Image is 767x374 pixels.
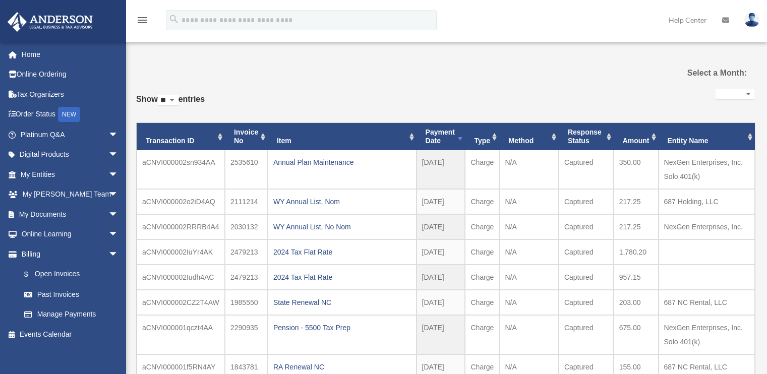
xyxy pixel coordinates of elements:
[614,290,659,315] td: 203.00
[659,66,747,80] label: Select a Month:
[659,189,755,214] td: 687 Holding, LLC
[499,290,558,315] td: N/A
[465,239,499,265] td: Charge
[268,123,417,150] th: Item: activate to sort column ascending
[225,290,268,315] td: 1985550
[659,315,755,354] td: NexGen Enterprises, Inc. Solo 401(k)
[14,264,134,285] a: $Open Invoices
[499,265,558,290] td: N/A
[137,214,225,239] td: aCNVI000002RRRB4A4
[614,239,659,265] td: 1,780.20
[499,150,558,189] td: N/A
[559,214,614,239] td: Captured
[559,189,614,214] td: Captured
[559,150,614,189] td: Captured
[7,104,134,125] a: Order StatusNEW
[659,290,755,315] td: 687 NC Rental, LLC
[7,224,134,244] a: Online Learningarrow_drop_down
[614,189,659,214] td: 217.25
[7,164,134,184] a: My Entitiesarrow_drop_down
[168,14,180,25] i: search
[225,189,268,214] td: 2111214
[614,123,659,150] th: Amount: activate to sort column ascending
[499,315,558,354] td: N/A
[273,195,411,209] div: WY Annual List, Nom
[559,290,614,315] td: Captured
[465,265,499,290] td: Charge
[14,284,129,304] a: Past Invoices
[225,123,268,150] th: Invoice No: activate to sort column ascending
[108,204,129,225] span: arrow_drop_down
[7,244,134,264] a: Billingarrow_drop_down
[108,244,129,265] span: arrow_drop_down
[499,214,558,239] td: N/A
[614,265,659,290] td: 957.15
[7,124,134,145] a: Platinum Q&Aarrow_drop_down
[136,14,148,26] i: menu
[273,155,411,169] div: Annual Plan Maintenance
[225,239,268,265] td: 2479213
[137,123,225,150] th: Transaction ID: activate to sort column ascending
[7,84,134,104] a: Tax Organizers
[7,44,134,65] a: Home
[614,150,659,189] td: 350.00
[7,65,134,85] a: Online Ordering
[499,189,558,214] td: N/A
[465,189,499,214] td: Charge
[136,18,148,26] a: menu
[137,290,225,315] td: aCNVI000002CZ2T4AW
[417,214,465,239] td: [DATE]
[417,315,465,354] td: [DATE]
[5,12,96,32] img: Anderson Advisors Platinum Portal
[465,214,499,239] td: Charge
[659,214,755,239] td: NexGen Enterprises, Inc.
[137,265,225,290] td: aCNVI000002Iudh4AC
[659,123,755,150] th: Entity Name: activate to sort column ascending
[108,184,129,205] span: arrow_drop_down
[136,92,205,116] label: Show entries
[614,214,659,239] td: 217.25
[465,315,499,354] td: Charge
[559,239,614,265] td: Captured
[499,123,558,150] th: Method: activate to sort column ascending
[7,184,134,205] a: My [PERSON_NAME] Teamarrow_drop_down
[417,123,465,150] th: Payment Date: activate to sort column ascending
[137,239,225,265] td: aCNVI000002IuYr4AK
[614,315,659,354] td: 675.00
[465,150,499,189] td: Charge
[559,123,614,150] th: Response Status: activate to sort column ascending
[108,224,129,245] span: arrow_drop_down
[417,189,465,214] td: [DATE]
[58,107,80,122] div: NEW
[225,214,268,239] td: 2030132
[108,164,129,185] span: arrow_drop_down
[225,265,268,290] td: 2479213
[499,239,558,265] td: N/A
[659,150,755,189] td: NexGen Enterprises, Inc. Solo 401(k)
[744,13,759,27] img: User Pic
[273,270,411,284] div: 2024 Tax Flat Rate
[7,204,134,224] a: My Documentsarrow_drop_down
[273,360,411,374] div: RA Renewal NC
[273,245,411,259] div: 2024 Tax Flat Rate
[7,145,134,165] a: Digital Productsarrow_drop_down
[137,189,225,214] td: aCNVI000002o2iD4AQ
[417,290,465,315] td: [DATE]
[108,145,129,165] span: arrow_drop_down
[559,265,614,290] td: Captured
[417,150,465,189] td: [DATE]
[30,268,35,281] span: $
[273,295,411,309] div: State Renewal NC
[108,124,129,145] span: arrow_drop_down
[465,290,499,315] td: Charge
[417,265,465,290] td: [DATE]
[273,220,411,234] div: WY Annual List, No Nom
[158,95,179,106] select: Showentries
[137,150,225,189] td: aCNVI000002sn934AA
[559,315,614,354] td: Captured
[273,321,411,335] div: Pension - 5500 Tax Prep
[14,304,134,325] a: Manage Payments
[7,324,134,344] a: Events Calendar
[465,123,499,150] th: Type: activate to sort column ascending
[137,315,225,354] td: aCNVI000001qczt4AA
